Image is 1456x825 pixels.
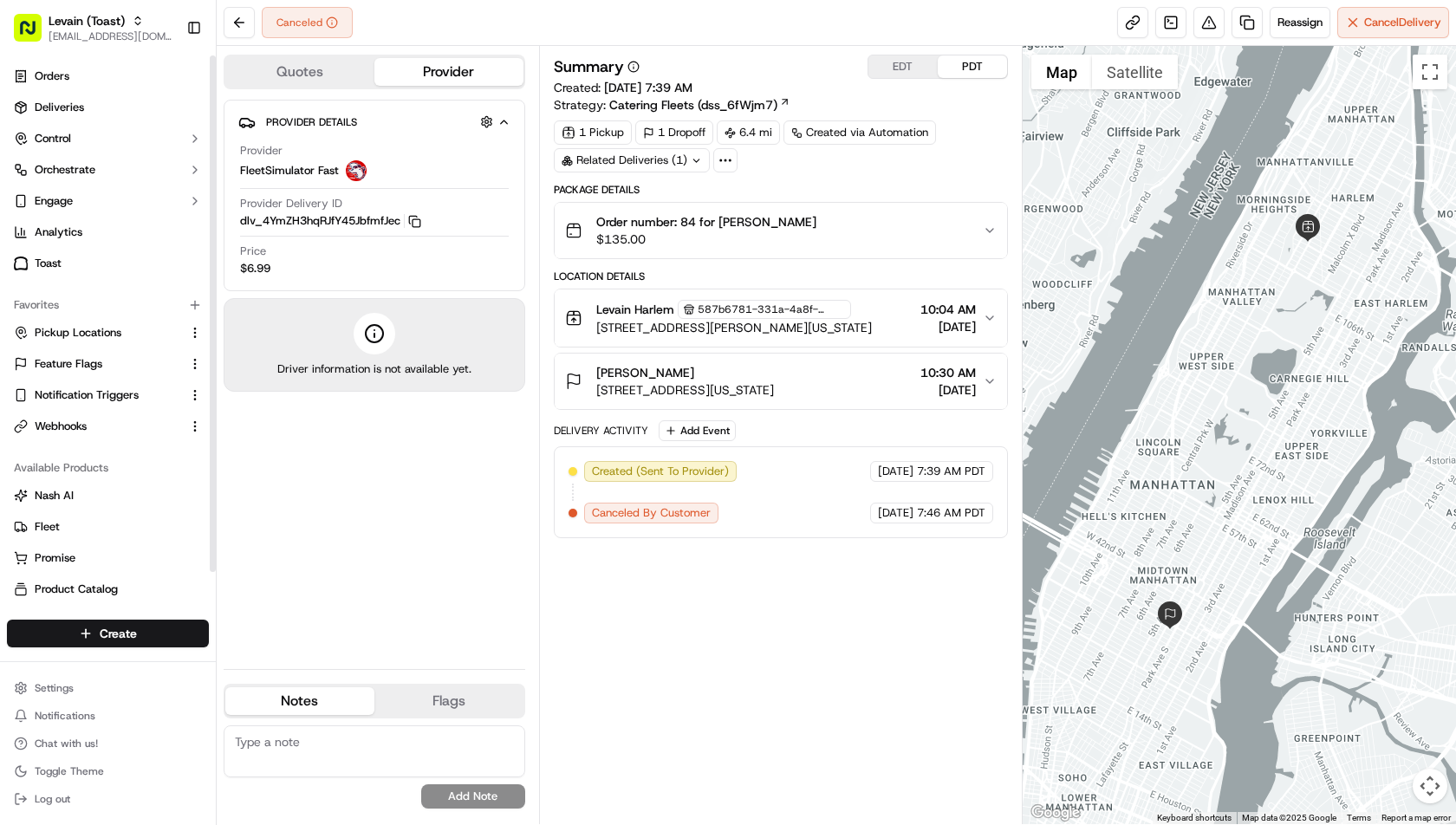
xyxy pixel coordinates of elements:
[596,319,872,336] span: [STREET_ADDRESS][PERSON_NAME][US_STATE]
[868,55,938,78] button: EDT
[555,354,1007,409] button: [PERSON_NAME][STREET_ADDRESS][US_STATE]10:30 AM[DATE]
[1381,813,1451,822] a: Report a map error
[35,764,104,778] span: Toggle Theme
[14,419,181,434] a: Webhooks
[35,387,139,403] span: Notification Triggers
[783,120,936,145] div: Created via Automation
[240,213,421,229] button: dlv_4YmZH3hqRJfY45JbfmfJec
[7,7,179,49] button: Levain (Toast)[EMAIL_ADDRESS][DOMAIN_NAME]
[920,381,976,399] span: [DATE]
[35,550,75,566] span: Promise
[49,29,172,43] span: [EMAIL_ADDRESS][DOMAIN_NAME]
[1347,813,1371,822] a: Terms (opens in new tab)
[35,581,118,597] span: Product Catalog
[240,244,266,259] span: Price
[7,156,209,184] button: Orchestrate
[635,120,713,145] div: 1 Dropoff
[7,787,209,811] button: Log out
[1157,812,1232,824] button: Keyboard shortcuts
[1027,802,1084,824] a: Open this area in Google Maps (opens a new window)
[659,420,736,441] button: Add Event
[7,350,209,378] button: Feature Flags
[554,183,1008,197] div: Package Details
[7,319,209,347] button: Pickup Locations
[7,291,209,319] div: Favorites
[35,100,84,115] span: Deliveries
[7,250,209,277] a: Toast
[374,687,523,715] button: Flags
[14,356,181,372] a: Feature Flags
[7,759,209,783] button: Toggle Theme
[346,160,367,181] img: profile_FleetSimulator_Fast.png
[920,318,976,335] span: [DATE]
[35,131,71,146] span: Control
[554,120,632,145] div: 1 Pickup
[240,261,270,276] span: $6.99
[35,488,74,503] span: Nash AI
[554,79,692,96] span: Created:
[35,224,82,240] span: Analytics
[238,107,510,136] button: Provider Details
[35,419,87,434] span: Webhooks
[7,513,209,541] button: Fleet
[7,704,209,728] button: Notifications
[917,464,985,479] span: 7:39 AM PDT
[1337,7,1449,38] button: CancelDelivery
[1270,7,1330,38] button: Reassign
[225,58,374,86] button: Quotes
[7,454,209,482] div: Available Products
[596,381,774,399] span: [STREET_ADDRESS][US_STATE]
[1413,55,1447,89] button: Toggle fullscreen view
[7,218,209,246] a: Analytics
[7,544,209,572] button: Promise
[7,731,209,756] button: Chat with us!
[717,120,780,145] div: 6.4 mi
[262,7,353,38] button: Canceled
[7,482,209,510] button: Nash AI
[266,115,357,129] span: Provider Details
[225,687,374,715] button: Notes
[7,62,209,90] a: Orders
[14,325,181,341] a: Pickup Locations
[14,257,28,270] img: Toast logo
[240,143,283,159] span: Provider
[14,387,181,403] a: Notification Triggers
[14,488,202,503] a: Nash AI
[49,12,125,29] button: Levain (Toast)
[7,381,209,409] button: Notification Triggers
[35,193,73,209] span: Engage
[240,163,339,179] span: FleetSimulator Fast
[35,325,121,341] span: Pickup Locations
[35,709,95,723] span: Notifications
[938,55,1007,78] button: PDT
[35,68,69,84] span: Orders
[240,196,342,211] span: Provider Delivery ID
[920,301,976,318] span: 10:04 AM
[555,203,1007,258] button: Order number: 84 for [PERSON_NAME]$135.00
[878,464,913,479] span: [DATE]
[7,676,209,700] button: Settings
[917,505,985,521] span: 7:46 AM PDT
[1092,55,1178,89] button: Show satellite imagery
[1031,55,1092,89] button: Show street map
[554,96,790,114] div: Strategy:
[35,256,62,271] span: Toast
[555,289,1007,347] button: Levain Harlem587b6781-331a-4a8f-a54c-f1907609cee8[STREET_ADDRESS][PERSON_NAME][US_STATE]10:04 AM[...
[7,575,209,603] button: Product Catalog
[609,96,790,114] a: Catering Fleets (dss_6fWjm7)
[596,231,816,248] span: $135.00
[698,302,845,316] span: 587b6781-331a-4a8f-a54c-f1907609cee8
[35,356,102,372] span: Feature Flags
[7,94,209,121] a: Deliveries
[596,364,694,381] span: [PERSON_NAME]
[7,620,209,647] button: Create
[554,424,648,438] div: Delivery Activity
[592,464,729,479] span: Created (Sent To Provider)
[14,581,202,597] a: Product Catalog
[604,80,692,95] span: [DATE] 7:39 AM
[100,625,137,642] span: Create
[554,270,1008,283] div: Location Details
[1242,813,1336,822] span: Map data ©2025 Google
[1277,15,1323,30] span: Reassign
